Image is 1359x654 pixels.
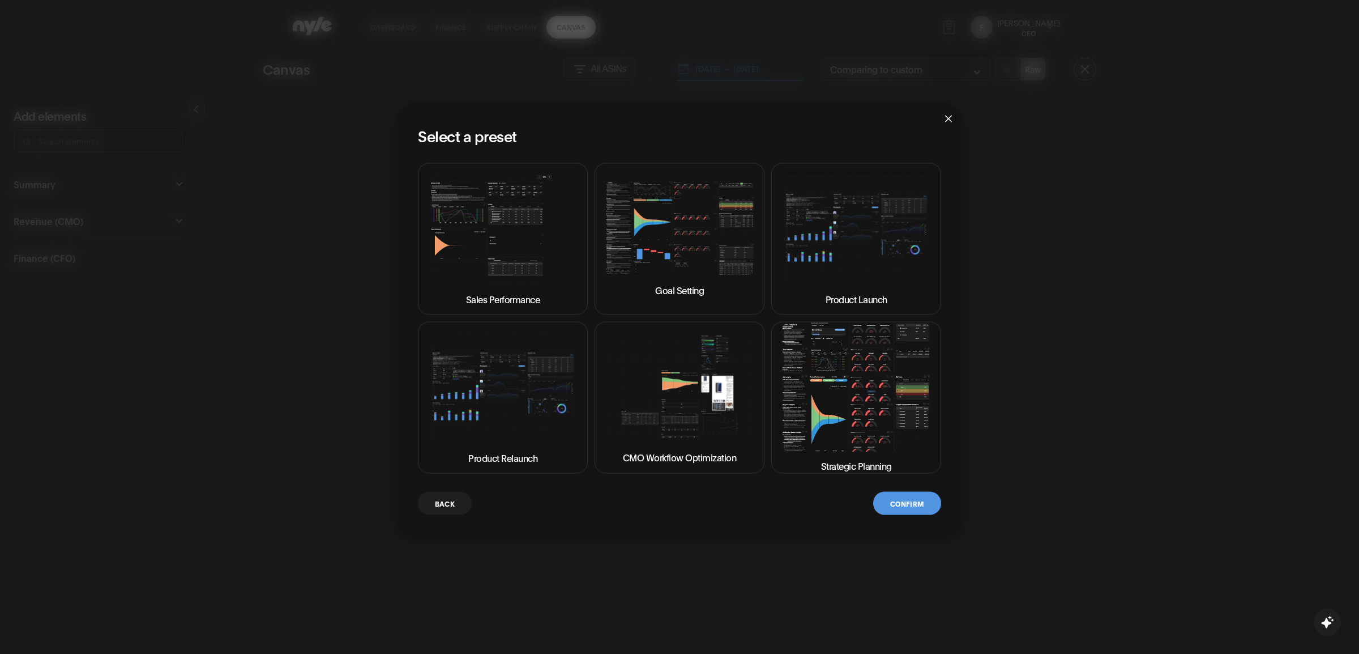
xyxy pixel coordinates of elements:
[655,283,704,297] p: Goal Setting
[771,163,941,315] button: Product Launch
[418,322,588,474] button: Product Relaunch
[781,172,931,285] img: Product Launch
[595,322,764,474] button: CMO Workflow Optimization
[944,114,953,124] span: close
[604,331,755,444] img: CMO Workflow Optimization
[873,492,941,515] button: Confirm
[418,492,472,515] button: Back
[418,163,588,315] button: Sales Performance
[933,103,964,134] button: Close
[781,323,931,452] img: Strategic Planning
[771,322,941,474] button: Strategic Planning
[428,331,578,444] img: Product Relaunch
[418,126,941,145] h2: Select a preset
[595,163,764,315] button: Goal Setting
[826,292,887,305] p: Product Launch
[466,292,540,305] p: Sales Performance
[468,451,537,464] p: Product Relaunch
[428,172,578,285] img: Sales Performance
[604,181,755,277] img: Goal Setting
[623,451,737,464] p: CMO Workflow Optimization
[821,458,892,472] p: Strategic Planning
